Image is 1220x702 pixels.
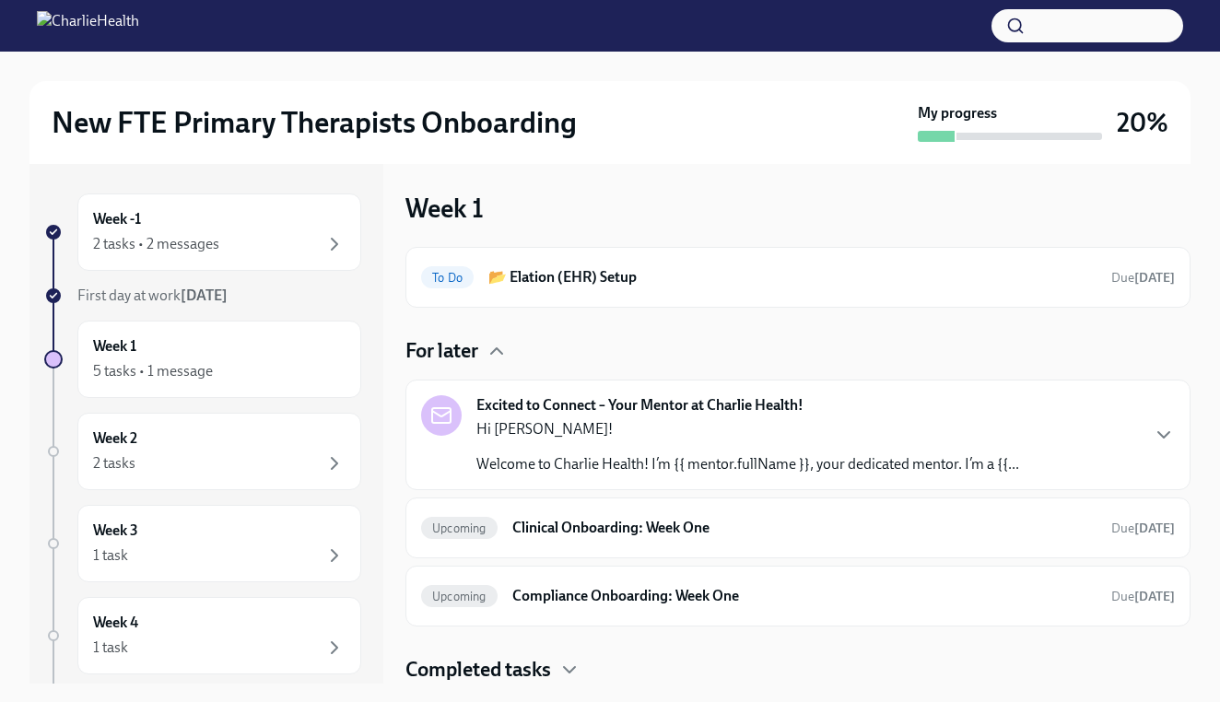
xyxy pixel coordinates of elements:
[1111,270,1175,286] span: Due
[93,361,213,381] div: 5 tasks • 1 message
[93,545,128,566] div: 1 task
[1111,589,1175,604] span: Due
[421,590,498,603] span: Upcoming
[405,192,484,225] h3: Week 1
[44,505,361,582] a: Week 31 task
[421,271,474,285] span: To Do
[93,453,135,474] div: 2 tasks
[93,613,138,633] h6: Week 4
[1134,270,1175,286] strong: [DATE]
[93,428,137,449] h6: Week 2
[44,597,361,674] a: Week 41 task
[1117,106,1168,139] h3: 20%
[421,581,1175,611] a: UpcomingCompliance Onboarding: Week OneDue[DATE]
[44,286,361,306] a: First day at work[DATE]
[421,513,1175,543] a: UpcomingClinical Onboarding: Week OneDue[DATE]
[405,337,478,365] h4: For later
[918,103,997,123] strong: My progress
[512,586,1097,606] h6: Compliance Onboarding: Week One
[93,638,128,658] div: 1 task
[77,287,228,304] span: First day at work
[421,263,1175,292] a: To Do📂 Elation (EHR) SetupDue[DATE]
[93,234,219,254] div: 2 tasks • 2 messages
[512,518,1097,538] h6: Clinical Onboarding: Week One
[44,413,361,490] a: Week 22 tasks
[1111,588,1175,605] span: September 21st, 2025 10:00
[1134,589,1175,604] strong: [DATE]
[1111,520,1175,537] span: September 21st, 2025 10:00
[405,337,1191,365] div: For later
[1111,269,1175,287] span: September 19th, 2025 10:00
[52,104,577,141] h2: New FTE Primary Therapists Onboarding
[93,521,138,541] h6: Week 3
[405,656,551,684] h4: Completed tasks
[93,209,141,229] h6: Week -1
[37,11,139,41] img: CharlieHealth
[488,267,1097,287] h6: 📂 Elation (EHR) Setup
[93,336,136,357] h6: Week 1
[476,395,804,415] strong: Excited to Connect – Your Mentor at Charlie Health!
[405,656,1191,684] div: Completed tasks
[44,321,361,398] a: Week 15 tasks • 1 message
[44,193,361,271] a: Week -12 tasks • 2 messages
[421,521,498,535] span: Upcoming
[476,419,1019,439] p: Hi [PERSON_NAME]!
[181,287,228,304] strong: [DATE]
[476,454,1019,474] p: Welcome to Charlie Health! I’m {{ mentor.fullName }}, your dedicated mentor. I’m a {{...
[1134,521,1175,536] strong: [DATE]
[1111,521,1175,536] span: Due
